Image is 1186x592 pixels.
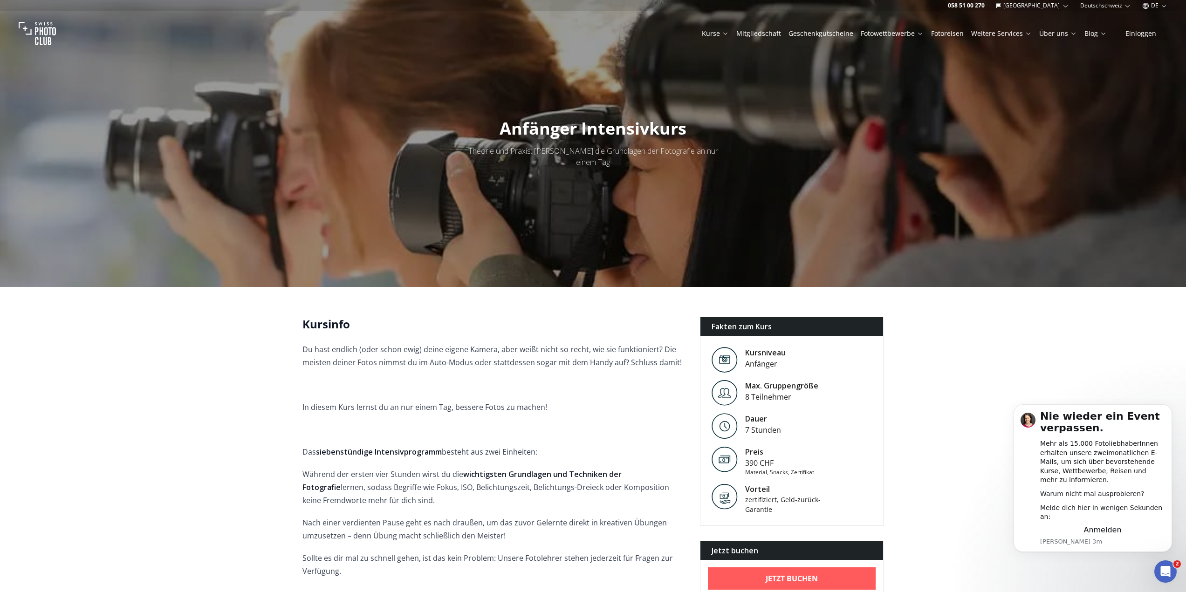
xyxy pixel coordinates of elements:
button: Über uns [1035,27,1081,40]
div: 390 CHF [745,457,814,469]
button: Blog [1081,27,1111,40]
div: Material, Snacks, Zertifikat [745,469,814,476]
p: In diesem Kurs lernst du an nur einem Tag, bessere Fotos zu machen! [302,401,685,414]
img: Vorteil [712,483,738,510]
a: Fotoreisen [931,29,964,38]
div: Vorteil [745,483,824,495]
strong: siebenstündige Intensivprogramm [316,447,442,457]
p: Nach einer verdienten Pause geht es nach draußen, um das zuvor Gelernte direkt in kreativen Übung... [302,516,685,542]
div: Dauer [745,413,781,424]
img: Preis [712,446,738,472]
span: Anfänger Intensivkurs [500,117,686,140]
a: Fotowettbewerbe [861,29,924,38]
a: Jetzt buchen [708,567,876,590]
p: Du hast endlich (oder schon ewig) deine eigene Kamera, aber weißt nicht so recht, wie sie funktio... [302,343,685,369]
a: Weitere Services [971,29,1032,38]
a: Über uns [1039,29,1077,38]
button: Einloggen [1114,27,1167,40]
button: Fotowettbewerbe [857,27,927,40]
div: Anfänger [745,358,786,369]
span: 2 [1173,560,1181,568]
img: Level [712,413,738,439]
a: 058 51 00 270 [948,2,985,9]
p: Während der ersten vier Stunden wirst du die lernen, sodass Begriffe wie Fokus, ISO, Belichtungsz... [302,468,685,507]
h2: Kursinfo [302,317,685,332]
button: Fotoreisen [927,27,967,40]
img: Level [712,347,738,373]
img: Swiss photo club [19,15,56,52]
button: Mitgliedschaft [733,27,785,40]
div: Jetzt buchen [700,541,884,560]
b: Jetzt buchen [766,573,818,584]
button: Weitere Services [967,27,1035,40]
button: Geschenkgutscheine [785,27,857,40]
p: Das besteht aus zwei Einheiten: [302,445,685,458]
a: Geschenkgutscheine [788,29,853,38]
div: Fakten zum Kurs [700,317,884,336]
p: Sollte es dir mal zu schnell gehen, ist das kein Problem: Unsere Fotolehrer stehen jederzeit für ... [302,551,685,578]
div: 7 Stunden [745,424,781,435]
span: Theorie und Praxis: [PERSON_NAME] die Grundlagen der Fotografie an nur einem Tag [468,146,718,167]
a: Blog [1084,29,1107,38]
iframe: Intercom live chat [1154,560,1177,583]
div: Max. Gruppengröße [745,380,818,391]
a: Mitgliedschaft [736,29,781,38]
div: Kursniveau [745,347,786,358]
iframe: Intercom notifications Nachricht [1000,399,1186,567]
button: Kurse [698,27,733,40]
div: 8 Teilnehmer [745,391,818,402]
a: Kurse [702,29,729,38]
div: Preis [745,446,814,457]
img: Level [712,380,738,406]
div: zertifiziert, Geld-zurück-Garantie [745,495,824,514]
